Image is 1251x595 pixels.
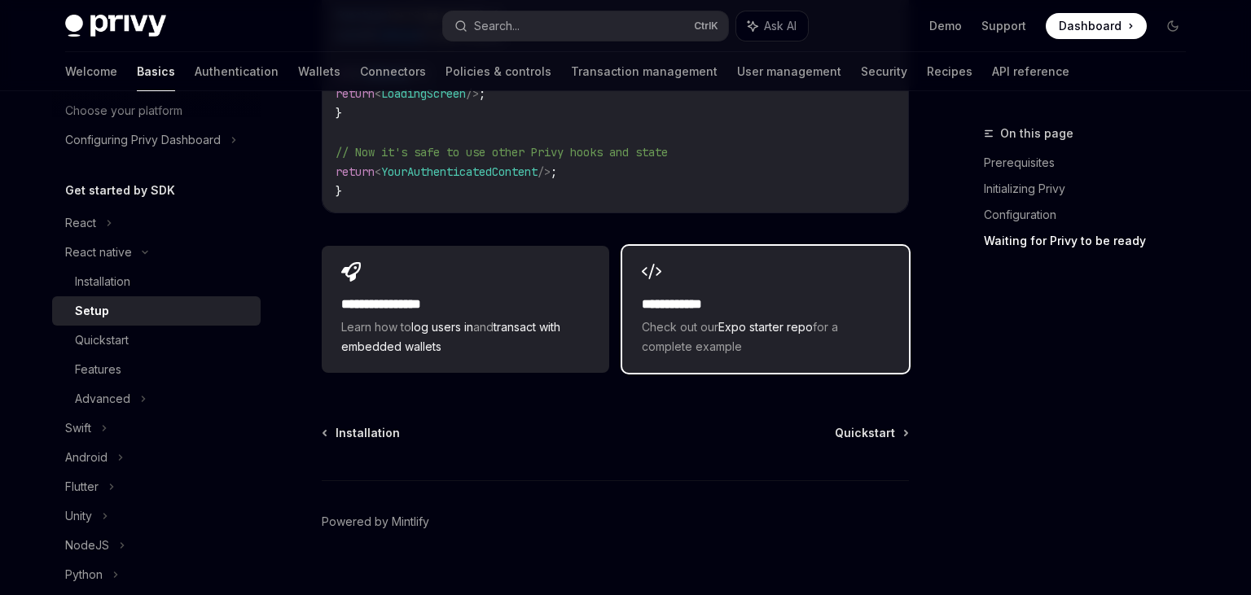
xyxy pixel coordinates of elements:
span: // Now it's safe to use other Privy hooks and state [336,145,668,160]
span: ; [479,86,485,101]
span: Installation [336,425,400,441]
div: Unity [65,506,92,526]
a: Features [52,355,261,384]
a: Quickstart [52,326,261,355]
div: Configuring Privy Dashboard [65,130,221,150]
span: /> [538,164,551,179]
a: Authentication [195,52,279,91]
div: React native [65,243,132,262]
span: Check out our for a complete example [642,317,889,357]
a: Setup [52,296,261,326]
a: API reference [992,52,1069,91]
span: On this page [1000,124,1073,143]
a: Transaction management [571,52,718,91]
span: < [375,86,381,101]
a: log users in [411,320,473,334]
div: React [65,213,96,233]
img: dark logo [65,15,166,37]
a: Powered by Mintlify [322,514,429,530]
span: return [336,86,375,101]
span: Ask AI [764,18,797,34]
a: Configuration [984,202,1199,228]
a: Quickstart [835,425,907,441]
span: /> [466,86,479,101]
span: } [336,106,342,120]
a: Policies & controls [446,52,551,91]
div: NodeJS [65,536,109,555]
div: Features [75,360,121,379]
div: Search... [474,16,520,36]
a: Installation [323,425,400,441]
a: Wallets [298,52,340,91]
a: Welcome [65,52,117,91]
button: Ask AI [736,11,808,41]
span: Dashboard [1059,18,1122,34]
span: LoadingScreen [381,86,466,101]
h5: Get started by SDK [65,181,175,200]
a: Security [861,52,907,91]
a: **** **** **Check out ourExpo starter repofor a complete example [622,246,909,373]
div: Advanced [75,389,130,409]
a: Installation [52,267,261,296]
a: Prerequisites [984,150,1199,176]
a: Dashboard [1046,13,1147,39]
div: Flutter [65,477,99,497]
span: < [375,164,381,179]
div: Swift [65,418,91,438]
a: Demo [929,18,962,34]
span: Quickstart [835,425,895,441]
a: User management [737,52,841,91]
a: Expo starter repo [718,320,813,334]
div: Python [65,565,103,584]
div: Setup [75,301,109,321]
div: Installation [75,272,130,291]
span: return [336,164,375,179]
a: Basics [137,52,175,91]
a: Waiting for Privy to be ready [984,228,1199,254]
a: Support [981,18,1026,34]
div: Quickstart [75,330,129,350]
div: Android [65,448,108,467]
button: Search...CtrlK [443,11,728,41]
span: Learn how to and [341,317,589,357]
a: Recipes [927,52,972,91]
span: Ctrl K [694,20,718,33]
a: Connectors [360,52,426,91]
span: ; [551,164,557,179]
a: Initializing Privy [984,176,1199,202]
button: Toggle dark mode [1160,13,1186,39]
span: YourAuthenticatedContent [381,164,538,179]
a: **** **** **** *Learn how tolog users inandtransact with embedded wallets [322,246,608,373]
span: } [336,184,342,199]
